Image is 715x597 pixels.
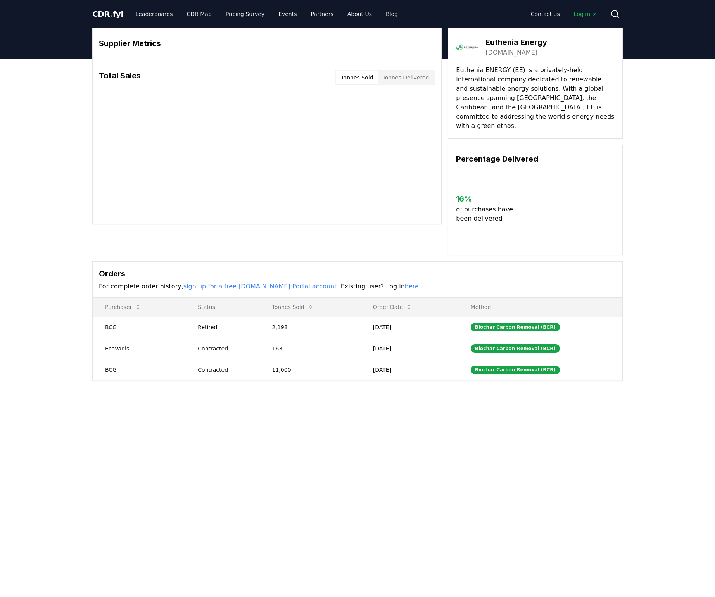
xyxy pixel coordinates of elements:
[465,303,616,311] p: Method
[99,299,147,315] button: Purchaser
[485,36,547,48] h3: Euthenia Energy
[525,7,566,21] a: Contact us
[198,345,253,352] div: Contracted
[471,366,560,374] div: Biochar Carbon Removal (BCR)
[99,70,141,85] h3: Total Sales
[272,7,303,21] a: Events
[110,9,113,19] span: .
[568,7,604,21] a: Log in
[361,316,458,338] td: [DATE]
[130,7,179,21] a: Leaderboards
[260,338,361,359] td: 163
[361,338,458,359] td: [DATE]
[361,359,458,380] td: [DATE]
[198,323,253,331] div: Retired
[456,66,615,131] p: Euthenia ENERGY (EE) is a privately-held international company dedicated to renewable and sustain...
[130,7,404,21] nav: Main
[380,7,404,21] a: Blog
[456,193,519,205] h3: 16 %
[260,316,361,338] td: 2,198
[198,366,253,374] div: Contracted
[525,7,604,21] nav: Main
[93,359,185,380] td: BCG
[574,10,598,18] span: Log in
[456,153,615,165] h3: Percentage Delivered
[305,7,340,21] a: Partners
[99,282,616,291] p: For complete order history, . Existing user? Log in .
[266,299,320,315] button: Tonnes Sold
[485,48,537,57] a: [DOMAIN_NAME]
[471,323,560,331] div: Biochar Carbon Removal (BCR)
[99,268,616,280] h3: Orders
[378,71,433,84] button: Tonnes Delivered
[93,338,185,359] td: EcoVadis
[99,38,435,49] h3: Supplier Metrics
[92,9,123,19] span: CDR fyi
[260,359,361,380] td: 11,000
[219,7,271,21] a: Pricing Survey
[336,71,378,84] button: Tonnes Sold
[341,7,378,21] a: About Us
[405,283,419,290] a: here
[456,36,478,58] img: Euthenia Energy-logo
[471,344,560,353] div: Biochar Carbon Removal (BCR)
[93,316,185,338] td: BCG
[183,283,337,290] a: sign up for a free [DOMAIN_NAME] Portal account
[181,7,218,21] a: CDR Map
[367,299,419,315] button: Order Date
[92,9,123,19] a: CDR.fyi
[192,303,253,311] p: Status
[456,205,519,223] p: of purchases have been delivered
